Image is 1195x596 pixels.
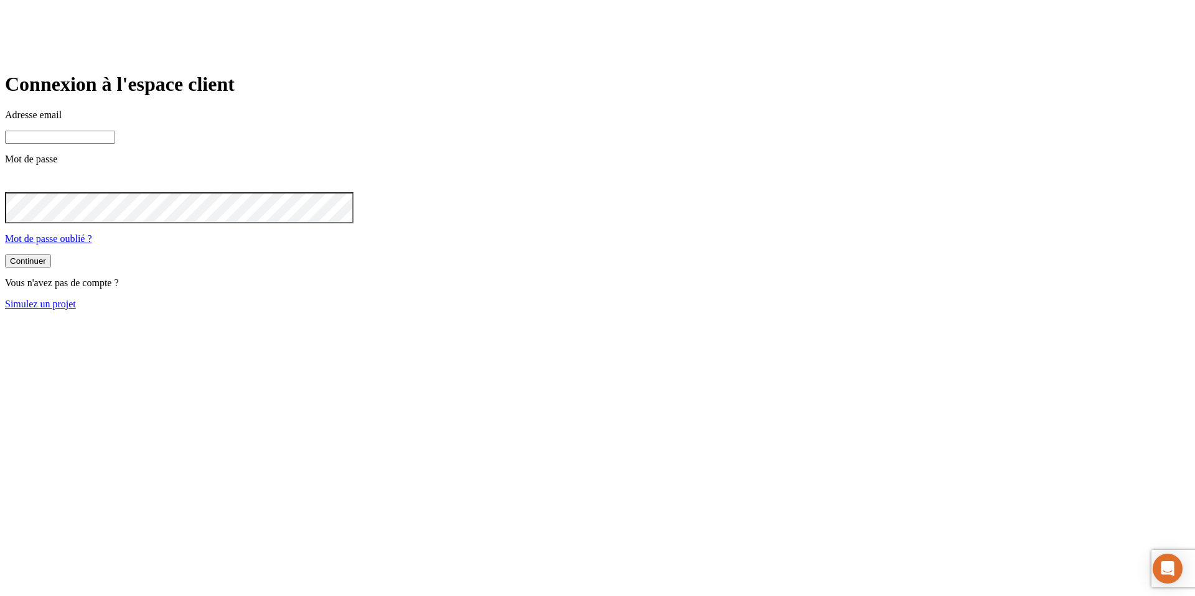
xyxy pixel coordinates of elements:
div: Open Intercom Messenger [1153,554,1183,584]
button: Continuer [5,254,51,268]
div: Continuer [10,256,46,266]
a: Mot de passe oublié ? [5,233,92,244]
h1: Connexion à l'espace client [5,73,1190,96]
p: Mot de passe [5,154,1190,165]
p: Adresse email [5,109,1190,121]
a: Simulez un projet [5,299,76,309]
p: Vous n'avez pas de compte ? [5,277,1190,289]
